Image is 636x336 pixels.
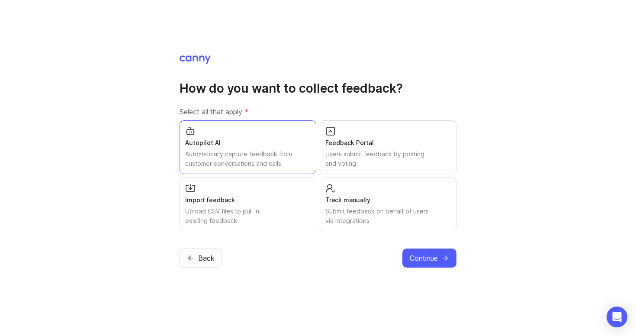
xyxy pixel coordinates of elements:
div: Users submit feedback by posting and voting [325,149,451,168]
button: Autopilot AIAutomatically capture feedback from customer conversations and calls [180,120,316,174]
button: Import feedbackUpload CSV files to pull in existing feedback [180,178,316,231]
button: Continue [402,249,456,268]
div: Feedback Portal [325,138,451,148]
div: Upload CSV files to pull in existing feedback [185,207,311,226]
div: Automatically capture feedback from customer conversations and calls [185,149,311,168]
button: Back [180,249,222,268]
div: Track manually [325,195,451,205]
div: Import feedback [185,195,311,205]
button: Feedback PortalUsers submit feedback by posting and voting [320,120,456,174]
div: Open Intercom Messenger [607,307,627,327]
label: Select all that apply [180,107,456,117]
img: Canny Home [180,55,211,64]
div: Autopilot AI [185,138,311,148]
button: Track manuallySubmit feedback on behalf of users via integrations [320,178,456,231]
span: Back [198,253,215,263]
h1: How do you want to collect feedback? [180,81,456,96]
div: Submit feedback on behalf of users via integrations [325,207,451,226]
span: Continue [410,253,438,263]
